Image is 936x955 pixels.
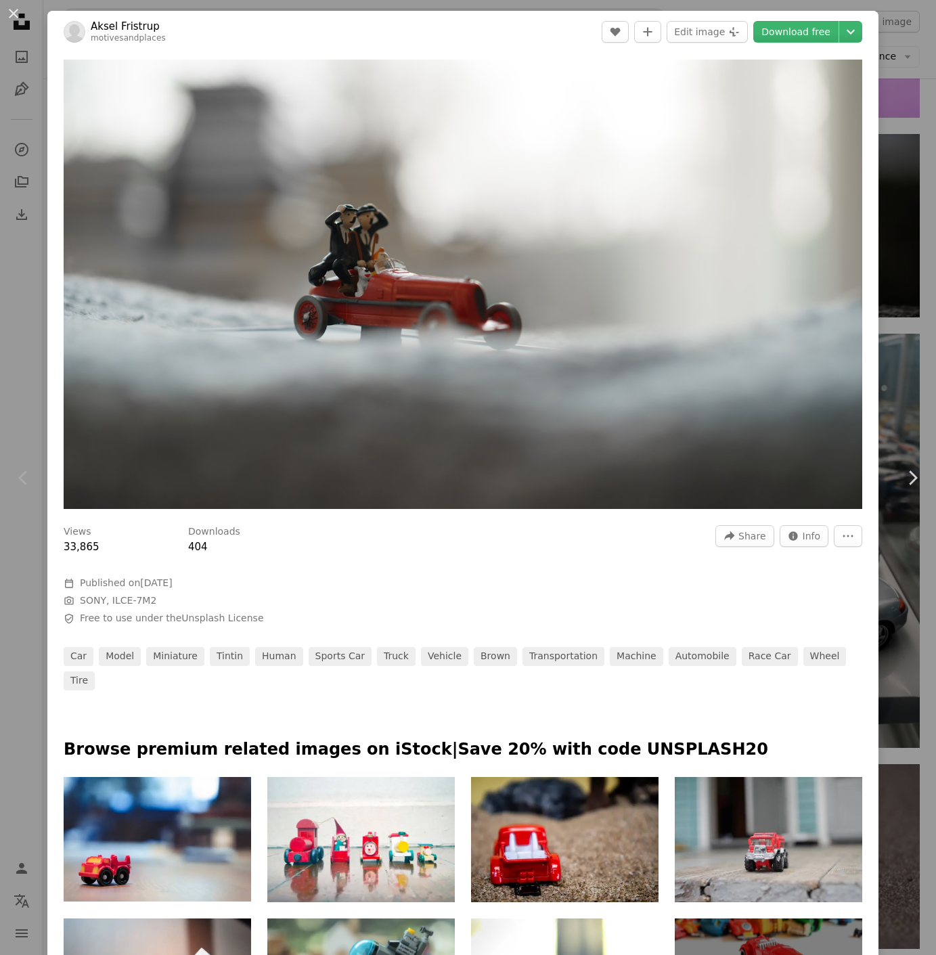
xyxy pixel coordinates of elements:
[91,33,166,43] a: motivesandplaces
[188,541,208,553] span: 404
[421,647,468,666] a: vehicle
[80,577,173,588] span: Published on
[64,60,862,509] button: Zoom in on this image
[522,647,604,666] a: transportation
[634,21,661,43] button: Add to Collection
[667,21,748,43] button: Edit image
[91,20,166,33] a: Aksel Fristrup
[738,526,765,546] span: Share
[188,525,240,539] h3: Downloads
[64,647,93,666] a: car
[255,647,303,666] a: human
[99,647,141,666] a: model
[64,777,251,902] img: Little Toy Car on desk
[181,613,263,623] a: Unsplash License
[64,671,95,690] a: tire
[64,60,862,509] img: red and black plastic toy car
[780,525,829,547] button: Stats about this image
[64,525,91,539] h3: Views
[834,525,862,547] button: More Actions
[146,647,204,666] a: miniature
[80,594,156,608] button: SONY, ILCE-7M2
[839,21,862,43] button: Choose download size
[309,647,372,666] a: sports car
[753,21,839,43] a: Download free
[803,526,821,546] span: Info
[889,413,936,543] a: Next
[669,647,736,666] a: automobile
[140,577,172,588] time: January 17, 2021 at 8:05:30 AM CST
[64,739,862,761] p: Browse premium related images on iStock | Save 20% with code UNSPLASH20
[715,525,774,547] button: Share this image
[610,647,663,666] a: machine
[267,777,455,902] img: old wooden toy trains and santas
[64,21,85,43] img: Go to Aksel Fristrup's profile
[742,647,798,666] a: race car
[602,21,629,43] button: Like
[64,541,99,553] span: 33,865
[210,647,250,666] a: tintin
[471,777,659,902] img: Toy car in the sand on a yellow background looks like afternoon
[803,647,847,666] a: wheel
[675,777,862,902] img: toy fire truck
[377,647,416,666] a: truck
[474,647,517,666] a: brown
[80,612,264,625] span: Free to use under the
